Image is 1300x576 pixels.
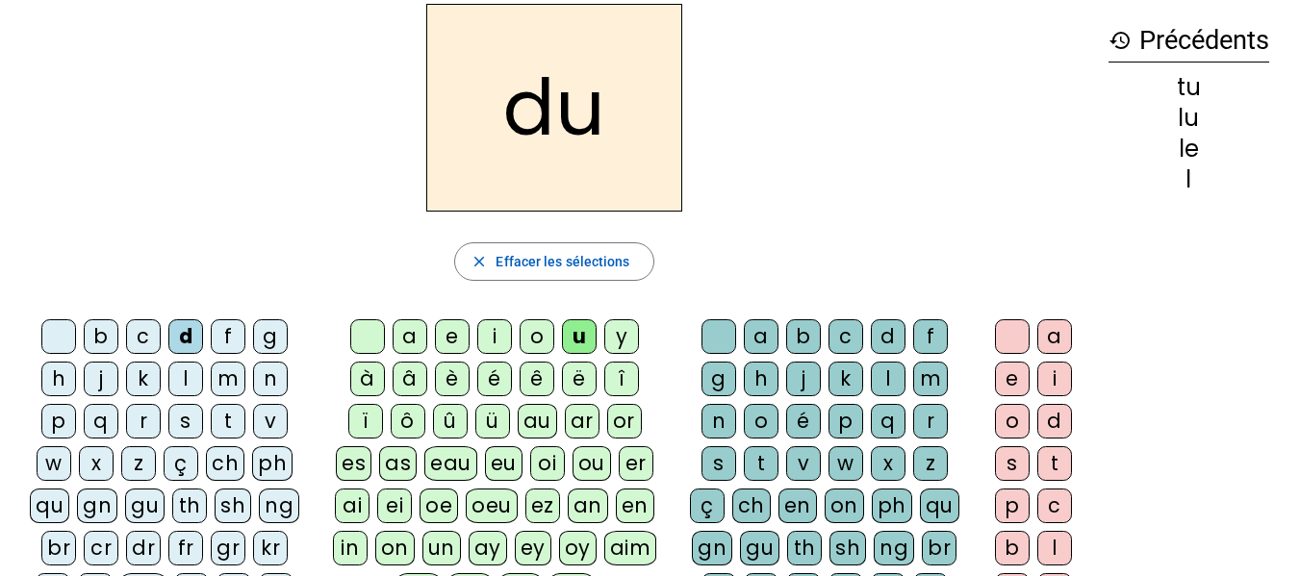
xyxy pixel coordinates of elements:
[1109,138,1269,161] div: le
[477,362,512,396] div: é
[375,531,415,565] div: on
[871,404,905,438] div: q
[350,362,385,396] div: à
[335,488,370,523] div: ai
[477,319,512,354] div: i
[995,488,1030,523] div: p
[433,404,468,438] div: û
[1037,404,1072,438] div: d
[565,404,599,438] div: ar
[871,362,905,396] div: l
[530,446,565,481] div: oi
[435,319,470,354] div: e
[607,404,642,438] div: or
[253,362,288,396] div: n
[168,362,203,396] div: l
[485,446,523,481] div: eu
[518,404,557,438] div: au
[168,319,203,354] div: d
[41,362,76,396] div: h
[692,531,732,565] div: gn
[786,319,821,354] div: b
[422,531,461,565] div: un
[1037,362,1072,396] div: i
[252,446,293,481] div: ph
[424,446,477,481] div: eau
[121,446,156,481] div: z
[379,446,417,481] div: as
[787,531,822,565] div: th
[829,531,866,565] div: sh
[336,446,371,481] div: es
[515,531,551,565] div: ey
[348,404,383,438] div: ï
[1109,168,1269,191] div: l
[84,404,118,438] div: q
[995,404,1030,438] div: o
[920,488,959,523] div: qu
[786,404,821,438] div: é
[568,488,608,523] div: an
[206,446,244,481] div: ch
[126,362,161,396] div: k
[126,531,161,565] div: dr
[84,319,118,354] div: b
[744,319,778,354] div: a
[740,531,779,565] div: gu
[871,446,905,481] div: x
[732,488,771,523] div: ch
[690,488,725,523] div: ç
[211,531,245,565] div: gr
[701,404,736,438] div: n
[168,531,203,565] div: fr
[520,362,554,396] div: ê
[126,404,161,438] div: r
[559,531,597,565] div: oy
[562,319,597,354] div: u
[619,446,653,481] div: er
[77,488,117,523] div: gn
[604,362,639,396] div: î
[215,488,251,523] div: sh
[30,488,69,523] div: qu
[525,488,560,523] div: ez
[1109,19,1269,63] h3: Précédents
[496,250,629,273] span: Effacer les sélections
[573,446,611,481] div: ou
[253,319,288,354] div: g
[79,446,114,481] div: x
[475,404,510,438] div: ü
[1109,29,1132,52] mat-icon: history
[913,404,948,438] div: r
[744,404,778,438] div: o
[41,404,76,438] div: p
[744,446,778,481] div: t
[393,362,427,396] div: â
[168,404,203,438] div: s
[562,362,597,396] div: ë
[211,404,245,438] div: t
[604,319,639,354] div: y
[1109,76,1269,99] div: tu
[126,319,161,354] div: c
[786,362,821,396] div: j
[604,531,657,565] div: aim
[913,362,948,396] div: m
[391,404,425,438] div: ô
[333,531,368,565] div: in
[84,531,118,565] div: cr
[786,446,821,481] div: v
[435,362,470,396] div: è
[701,446,736,481] div: s
[466,488,518,523] div: oeu
[1037,531,1072,565] div: l
[211,319,245,354] div: f
[420,488,458,523] div: oe
[41,531,76,565] div: br
[1037,319,1072,354] div: a
[172,488,207,523] div: th
[616,488,654,523] div: en
[1037,446,1072,481] div: t
[84,362,118,396] div: j
[701,362,736,396] div: g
